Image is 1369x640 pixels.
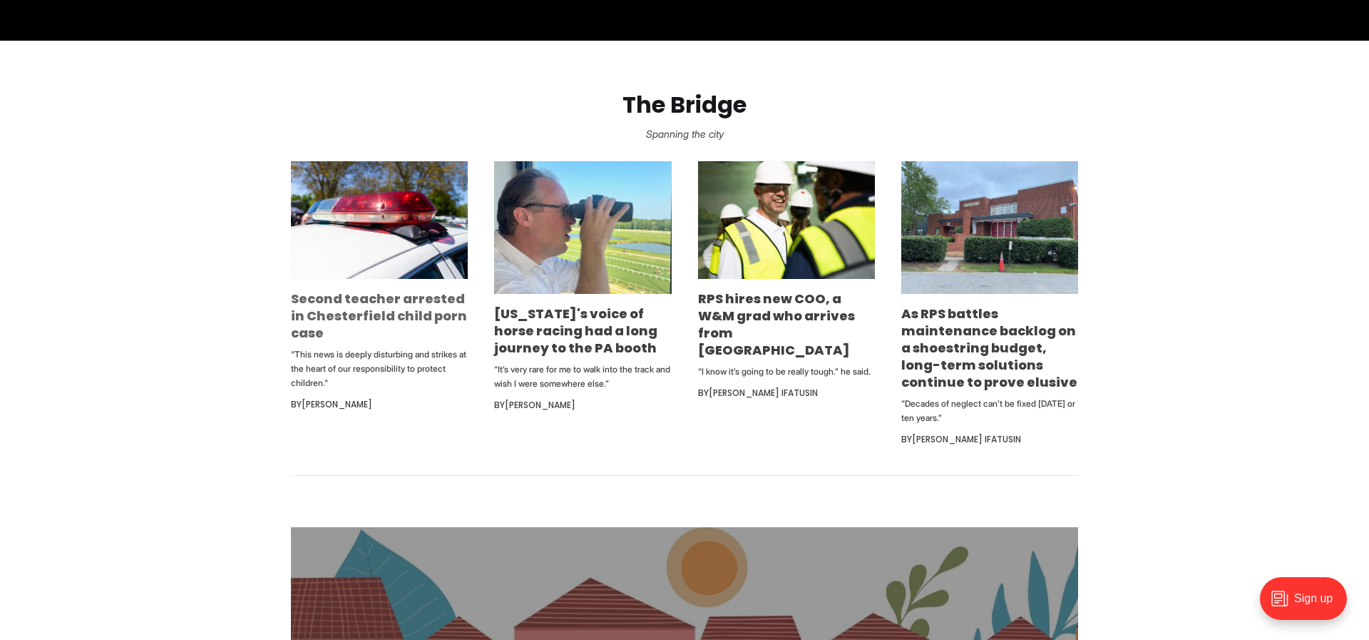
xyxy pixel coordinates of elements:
p: Spanning the city [23,124,1346,144]
a: [US_STATE]'s voice of horse racing had a long journey to the PA booth [494,305,657,357]
a: Second teacher arrested in Chesterfield child porn case [291,290,467,342]
a: RPS hires new COO, a W&M grad who arrives from [GEOGRAPHIC_DATA] [698,290,855,359]
a: [PERSON_NAME] Ifatusin [912,433,1021,445]
img: RPS hires new COO, a W&M grad who arrives from Indianapolis [698,161,875,280]
p: “I know it’s going to be really tough.” he said. [698,365,875,379]
h2: The Bridge [23,92,1346,118]
a: As RPS battles maintenance backlog on a shoestring budget, long-term solutions continue to prove ... [901,305,1077,391]
div: By [901,431,1078,448]
p: “It’s very rare for me to walk into the track and wish I were somewhere else.” [494,362,671,391]
a: [PERSON_NAME] [302,398,372,410]
p: "This news is deeply disturbing and strikes at the heart of our responsibility to protect children." [291,347,468,390]
img: As RPS battles maintenance backlog on a shoestring budget, long-term solutions continue to prove ... [901,161,1078,294]
div: By [291,396,468,413]
img: Second teacher arrested in Chesterfield child porn case [291,161,468,279]
img: Virginia's voice of horse racing had a long journey to the PA booth [494,161,671,294]
p: “Decades of neglect can’t be fixed [DATE] or ten years.” [901,397,1078,425]
div: By [494,397,671,414]
iframe: portal-trigger [1248,570,1369,640]
a: [PERSON_NAME] [505,399,575,411]
a: [PERSON_NAME] Ifatusin [709,387,818,399]
div: By [698,385,875,402]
